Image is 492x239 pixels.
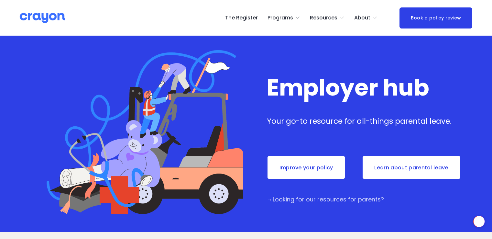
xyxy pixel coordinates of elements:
[225,13,258,23] a: The Register
[20,12,65,24] img: Crayon
[354,13,370,23] span: About
[354,13,377,23] a: folder dropdown
[267,195,273,203] span: →
[268,13,293,23] span: Programs
[310,13,344,23] a: folder dropdown
[268,13,300,23] a: folder dropdown
[267,155,346,179] a: Improve your policy
[273,195,384,203] a: Looking for our resources for parents?
[399,7,472,28] a: Book a policy review
[267,76,454,100] h1: Employer hub
[310,13,337,23] span: Resources
[362,155,461,179] a: Learn about parental leave
[267,116,454,127] p: Your go-to resource for all-things parental leave.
